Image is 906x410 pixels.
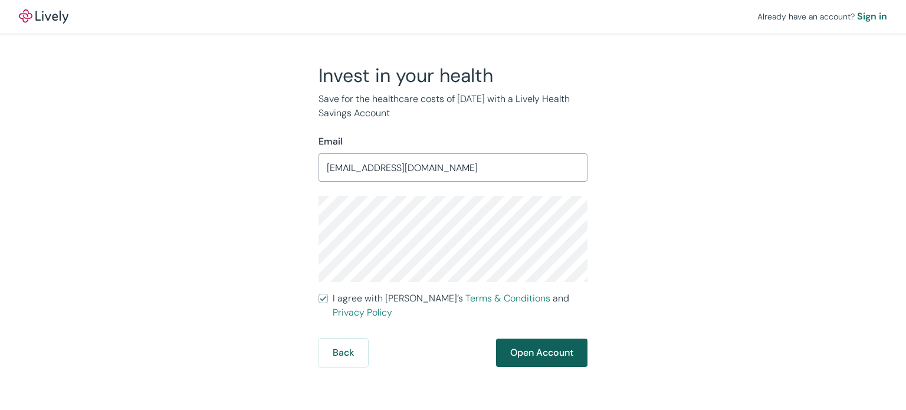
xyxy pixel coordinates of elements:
[465,292,550,304] a: Terms & Conditions
[333,306,392,319] a: Privacy Policy
[857,9,887,24] a: Sign in
[757,9,887,24] div: Already have an account?
[319,339,368,367] button: Back
[19,9,68,24] a: LivelyLively
[333,291,587,320] span: I agree with [PERSON_NAME]’s and
[319,64,587,87] h2: Invest in your health
[19,9,68,24] img: Lively
[319,135,343,149] label: Email
[319,92,587,120] p: Save for the healthcare costs of [DATE] with a Lively Health Savings Account
[496,339,587,367] button: Open Account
